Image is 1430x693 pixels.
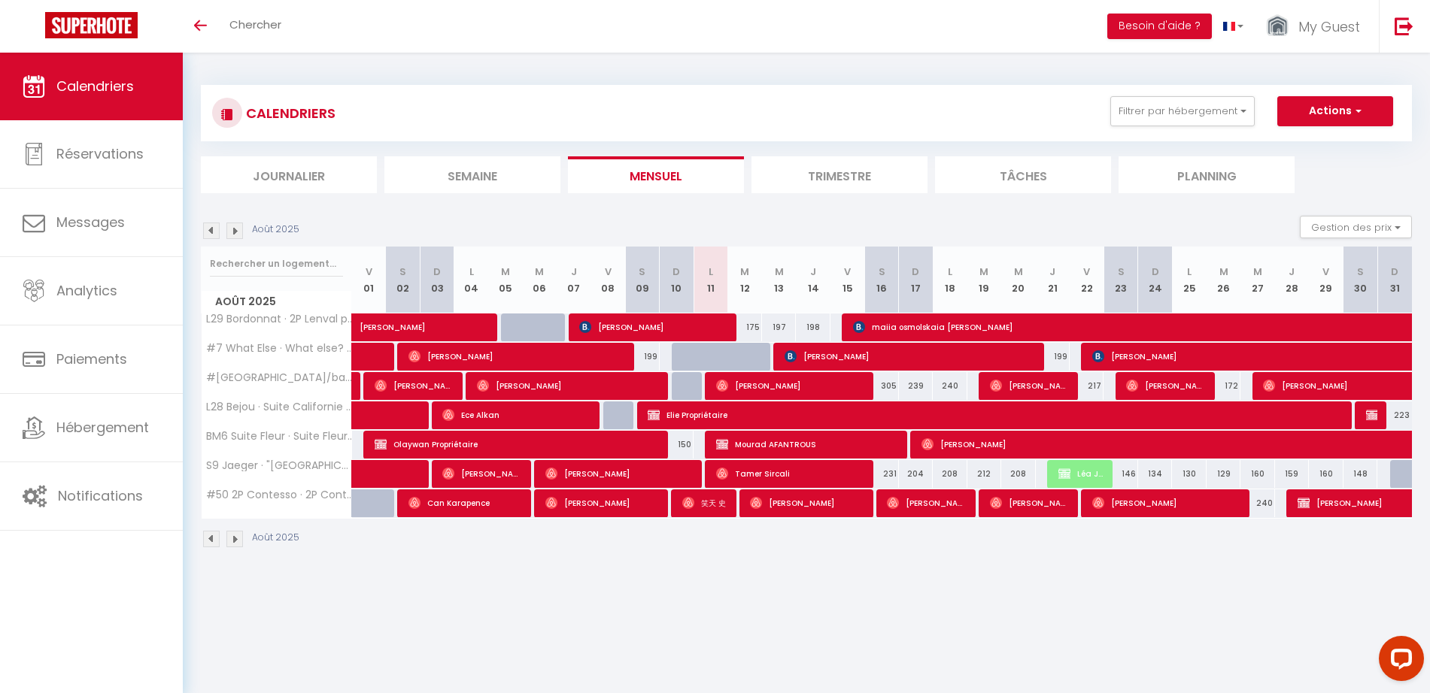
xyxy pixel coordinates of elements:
[864,372,898,400] div: 305
[1207,372,1240,400] div: 172
[1070,372,1104,400] div: 217
[933,247,967,313] th: 18
[1172,247,1206,313] th: 25
[899,247,933,313] th: 17
[830,247,864,313] th: 15
[990,489,1069,517] span: [PERSON_NAME]
[56,281,117,300] span: Analytics
[1309,247,1343,313] th: 29
[1298,17,1360,36] span: My Guest
[204,401,354,413] span: L28 Bejou · Suite Californie face Mer 3chbrs/ clim & balcons
[557,247,591,313] th: 07
[1275,247,1309,313] th: 28
[204,431,354,442] span: BM6 Suite Fleur · Suite Fleur 3P Centrale/Terrasse, Clim & WIFI
[1001,247,1035,313] th: 20
[639,265,645,279] abbr: S
[727,247,761,313] th: 12
[625,343,659,371] div: 199
[202,291,351,313] span: Août 2025
[1187,265,1192,279] abbr: L
[433,265,441,279] abbr: D
[204,489,354,501] span: #50 2P Contesso · 2P Contesso Duplex, Vue Mer/[PERSON_NAME] & Clim
[682,489,727,517] span: 笑天 史
[442,459,521,488] span: [PERSON_NAME]
[899,372,933,400] div: 239
[864,460,898,488] div: 231
[1104,460,1137,488] div: 146
[384,156,560,193] li: Semaine
[1014,265,1023,279] abbr: M
[1289,265,1295,279] abbr: J
[1377,401,1412,429] div: 223
[1126,371,1205,400] span: [PERSON_NAME]
[660,247,694,313] th: 10
[56,213,125,232] span: Messages
[454,247,488,313] th: 04
[716,459,863,488] span: Tamer Sircali
[229,17,281,32] span: Chercher
[935,156,1111,193] li: Tâches
[204,343,354,354] span: #7 What Else · What else? Your own quiet terrace in [GEOGRAPHIC_DATA].
[501,265,510,279] abbr: M
[204,313,354,325] span: L29 Bordonnat · 2P Lenval plage à 30 mètres de la Mer clim balcon
[1118,265,1125,279] abbr: S
[1266,14,1289,40] img: ...
[762,247,796,313] th: 13
[727,313,761,341] div: 175
[933,372,967,400] div: 240
[990,371,1069,400] span: [PERSON_NAME] 冷
[1309,460,1343,488] div: 160
[694,247,727,313] th: 11
[1058,459,1104,488] span: Léa JUST
[1240,489,1274,517] div: 240
[810,265,816,279] abbr: J
[1092,489,1239,517] span: [PERSON_NAME]
[1391,265,1398,279] abbr: D
[775,265,784,279] abbr: M
[1172,460,1206,488] div: 130
[488,247,522,313] th: 05
[56,350,127,368] span: Paiements
[58,486,143,505] span: Notifications
[1070,247,1104,313] th: 22
[252,222,299,237] p: Août 2025
[579,313,726,341] span: [PERSON_NAME]
[625,247,659,313] th: 09
[785,342,1033,371] span: [PERSON_NAME]
[242,96,335,130] h3: CALENDRIERS
[469,265,474,279] abbr: L
[386,247,420,313] th: 02
[1036,343,1070,371] div: 199
[796,247,830,313] th: 14
[56,144,144,163] span: Réservations
[1253,265,1262,279] abbr: M
[591,247,625,313] th: 08
[1357,265,1364,279] abbr: S
[420,247,454,313] th: 03
[408,489,521,517] span: Can Karapence
[210,250,343,277] input: Rechercher un logement...
[45,12,138,38] img: Super Booking
[545,459,692,488] span: [PERSON_NAME]
[375,430,657,458] span: Olaywan Propriétaire
[660,431,694,458] div: 150
[879,265,885,279] abbr: S
[571,265,577,279] abbr: J
[56,77,134,95] span: Calendriers
[899,460,933,488] div: 204
[864,247,898,313] th: 16
[1343,247,1377,313] th: 30
[967,247,1001,313] th: 19
[1207,247,1240,313] th: 26
[740,265,749,279] abbr: M
[844,265,851,279] abbr: V
[948,265,952,279] abbr: L
[1366,401,1377,429] span: Elie Propriétaire
[1104,247,1137,313] th: 23
[716,371,863,400] span: [PERSON_NAME]
[545,489,658,517] span: [PERSON_NAME]
[1036,247,1070,313] th: 21
[1049,265,1055,279] abbr: J
[1152,265,1159,279] abbr: D
[352,247,386,313] th: 01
